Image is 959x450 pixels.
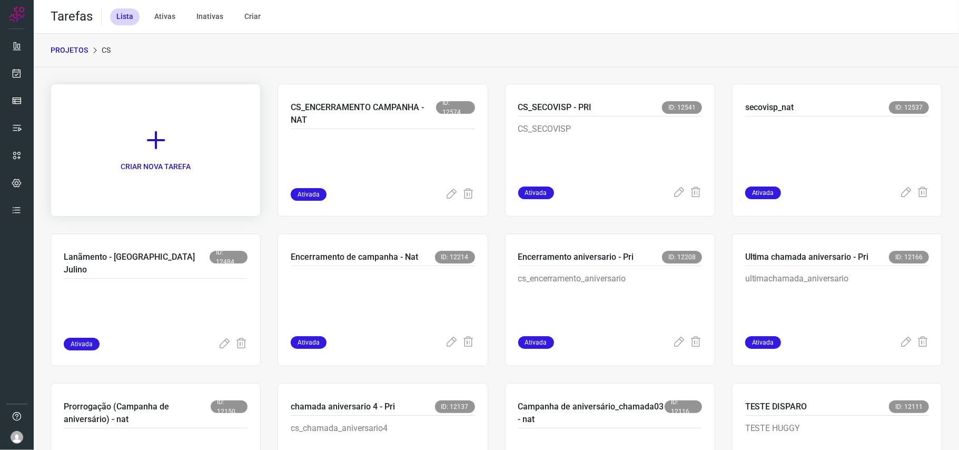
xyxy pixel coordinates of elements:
[190,8,230,25] div: Inativas
[662,101,702,114] span: ID: 12541
[291,336,327,349] span: Ativada
[518,400,665,426] p: Campanha de aniversário_chamada03 - nat
[745,272,903,325] p: ultimachamada_aniversario
[518,336,554,349] span: Ativada
[889,101,929,114] span: ID: 12537
[889,251,929,263] span: ID: 12166
[51,9,93,24] h2: Tarefas
[745,336,781,349] span: Ativada
[291,400,395,413] p: chamada aniversario 4 - Pri
[745,400,807,413] p: TESTE DISPARO
[211,400,248,413] span: ID: 12150
[210,251,248,263] span: ID: 12484
[121,161,191,172] p: CRIAR NOVA TAREFA
[291,188,327,201] span: Ativada
[745,187,781,199] span: Ativada
[51,84,261,217] a: CRIAR NOVA TAREFA
[435,400,475,413] span: ID: 12137
[745,251,869,263] p: Ultima chamada aniversario - Pri
[110,8,140,25] div: Lista
[889,400,929,413] span: ID: 12111
[665,400,701,413] span: ID: 12116
[238,8,267,25] div: Criar
[518,272,676,325] p: cs_encerramento_aniversario
[662,251,702,263] span: ID: 12208
[291,251,418,263] p: Encerramento de campanha - Nat
[11,431,23,444] img: avatar-user-boy.jpg
[64,251,210,276] p: Lanãmento - [GEOGRAPHIC_DATA] Julino
[518,251,634,263] p: Encerramento aniversario - Pri
[148,8,182,25] div: Ativas
[435,251,475,263] span: ID: 12214
[102,45,111,56] p: CS
[9,6,25,22] img: Logo
[745,101,794,114] p: secovisp_nat
[64,338,100,350] span: Ativada
[518,101,592,114] p: CS_SECOVISP - PRI
[518,187,554,199] span: Ativada
[291,101,436,126] p: CS_ENCERRAMENTO CAMPANHA - NAT
[436,101,475,114] span: ID: 12574
[51,45,88,56] p: PROJETOS
[518,123,676,175] p: CS_SECOVISP
[64,400,211,426] p: Prorrogação (Campanha de aniversário) - nat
